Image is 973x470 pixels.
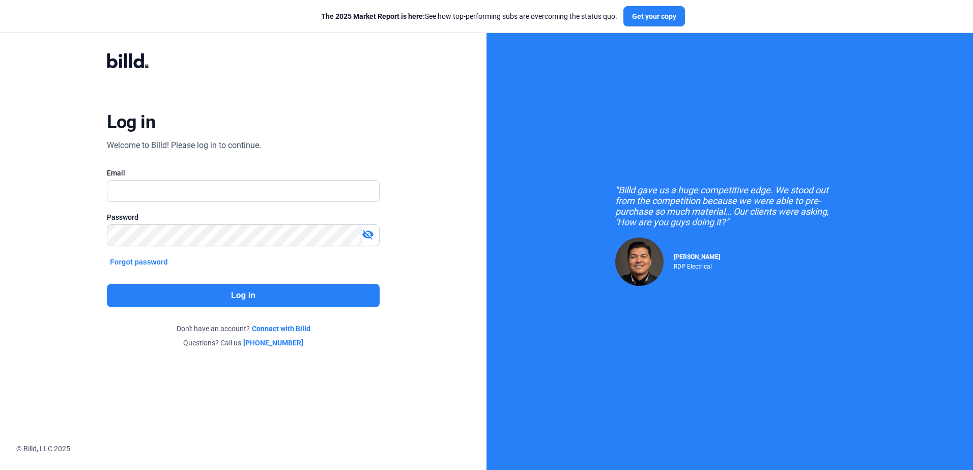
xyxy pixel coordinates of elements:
div: "Billd gave us a huge competitive edge. We stood out from the competition because we were able to... [615,185,844,227]
span: [PERSON_NAME] [674,253,720,260]
button: Log in [107,284,379,307]
div: Welcome to Billd! Please log in to continue. [107,139,261,152]
img: Raul Pacheco [615,238,664,286]
button: Forgot password [107,256,171,268]
div: See how top-performing subs are overcoming the status quo. [321,11,617,21]
div: Password [107,212,379,222]
div: Don't have an account? [107,324,379,334]
div: Questions? Call us [107,338,379,348]
button: Get your copy [623,6,685,26]
div: Log in [107,111,155,133]
mat-icon: visibility_off [362,228,374,241]
div: Email [107,168,379,178]
span: The 2025 Market Report is here: [321,12,425,20]
div: RDP Electrical [674,260,720,270]
a: Connect with Billd [252,324,310,334]
a: [PHONE_NUMBER] [243,338,303,348]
